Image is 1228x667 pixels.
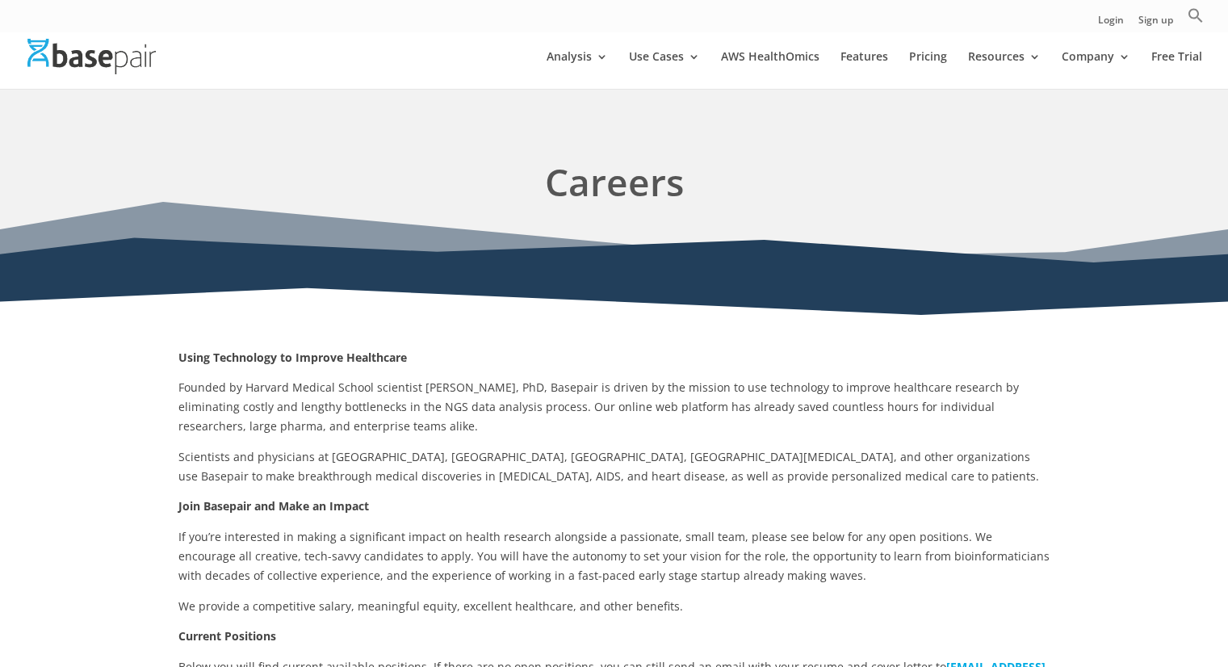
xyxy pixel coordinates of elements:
strong: Using Technology to Improve Healthcare [178,350,407,365]
a: Login [1098,15,1124,32]
strong: Join Basepair and Make an Impact [178,498,369,514]
strong: Current Positions [178,628,276,644]
span: Scientists and physicians at [GEOGRAPHIC_DATA], [GEOGRAPHIC_DATA], [GEOGRAPHIC_DATA], [GEOGRAPHIC... [178,449,1039,484]
span: We provide a competitive salary, meaningful equity, excellent healthcare, and other benefits. [178,598,683,614]
a: Pricing [909,51,947,89]
a: Analysis [547,51,608,89]
span: Founded by Harvard Medical School scientist [PERSON_NAME], PhD, Basepair is driven by the mission... [178,380,1019,434]
svg: Search [1188,7,1204,23]
span: If you’re interested in making a significant impact on health research alongside a passionate, sm... [178,529,1050,583]
h1: Careers [178,155,1050,217]
a: Use Cases [629,51,700,89]
a: Features [840,51,888,89]
a: Resources [968,51,1041,89]
a: Search Icon Link [1188,7,1204,32]
a: Free Trial [1151,51,1202,89]
a: AWS HealthOmics [721,51,819,89]
img: Basepair [27,39,156,73]
a: Company [1062,51,1130,89]
a: Sign up [1138,15,1173,32]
